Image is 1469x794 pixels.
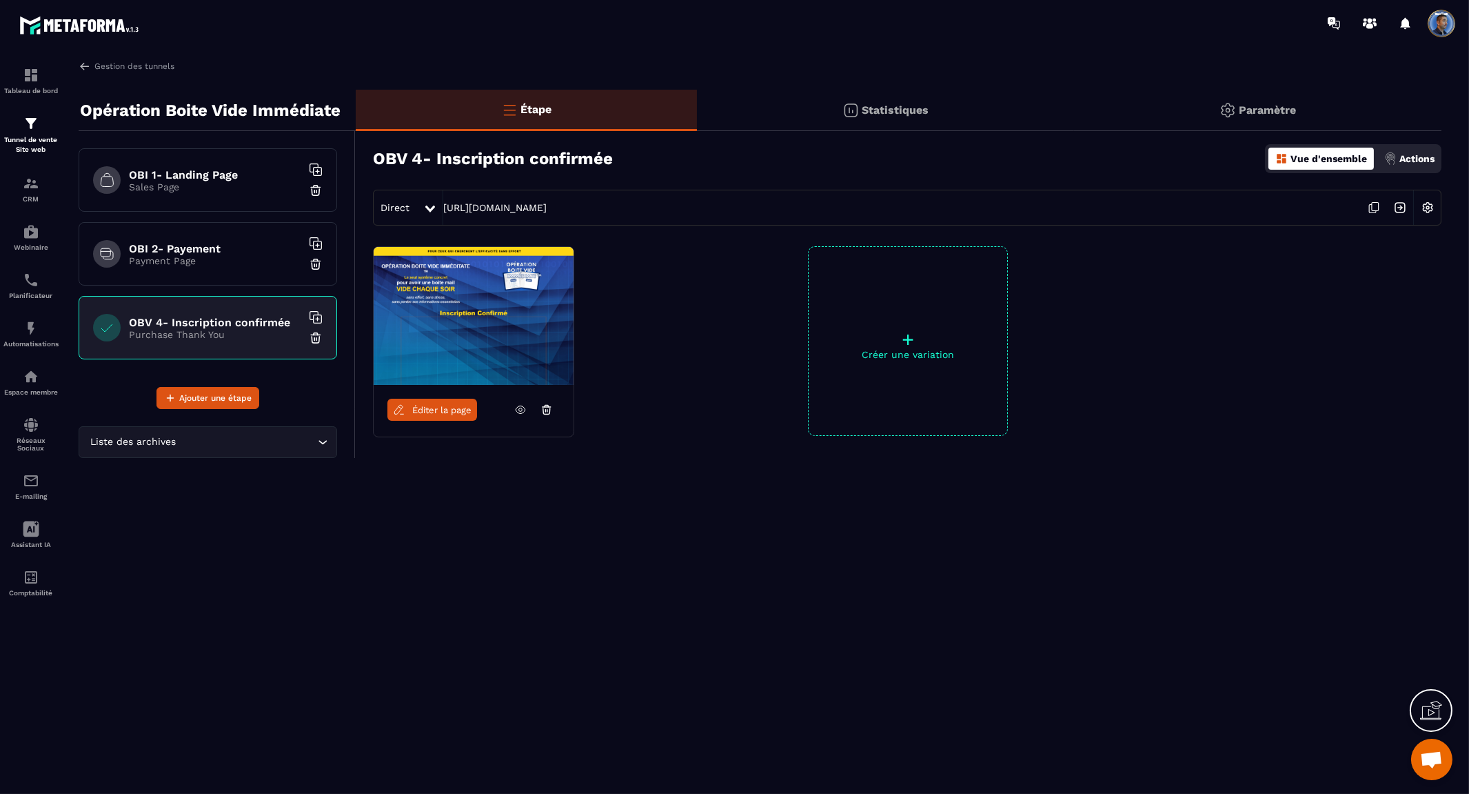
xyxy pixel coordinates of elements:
p: Payment Page [129,255,301,266]
p: Réseaux Sociaux [3,437,59,452]
p: Automatisations [3,340,59,348]
a: automationsautomationsEspace membre [3,358,59,406]
img: automations [23,224,39,240]
p: E-mailing [3,493,59,500]
a: [URL][DOMAIN_NAME] [443,202,547,213]
span: Liste des archives [88,435,179,450]
h3: OBV 4- Inscription confirmée [373,149,613,168]
a: accountantaccountantComptabilité [3,559,59,607]
img: accountant [23,569,39,586]
p: Actions [1399,153,1435,164]
a: Assistant IA [3,510,59,559]
p: Créer une variation [809,349,1007,360]
img: image [374,247,574,385]
p: Purchase Thank You [129,329,301,340]
a: formationformationTableau de bord [3,57,59,105]
img: scheduler [23,272,39,288]
a: formationformationTunnel de vente Site web [3,105,59,165]
p: Assistant IA [3,541,59,548]
p: Vue d'ensemble [1290,153,1367,164]
p: Tunnel de vente Site web [3,135,59,155]
p: CRM [3,195,59,203]
a: formationformationCRM [3,165,59,213]
img: trash [309,257,323,271]
img: dashboard-orange.40269519.svg [1275,152,1288,165]
img: formation [23,67,39,83]
img: formation [23,175,39,192]
input: Search for option [179,435,314,450]
p: Étape [521,103,552,116]
img: automations [23,320,39,337]
p: Webinaire [3,244,59,251]
div: Ouvrir le chat [1411,739,1452,780]
a: automationsautomationsAutomatisations [3,310,59,358]
span: Direct [381,202,409,213]
img: arrow [79,60,91,72]
h6: OBI 2- Payement [129,242,301,255]
img: email [23,473,39,489]
img: formation [23,115,39,132]
a: Éditer la page [387,399,477,421]
p: Sales Page [129,181,301,192]
p: Statistiques [862,103,929,117]
h6: OBV 4- Inscription confirmée [129,316,301,329]
p: Opération Boite Vide Immédiate [80,97,341,124]
a: social-networksocial-networkRéseaux Sociaux [3,406,59,462]
p: Planificateur [3,292,59,299]
img: automations [23,368,39,385]
p: Tableau de bord [3,87,59,95]
p: Paramètre [1239,103,1297,117]
img: trash [309,183,323,197]
p: Espace membre [3,388,59,396]
div: Search for option [79,426,337,458]
h6: OBI 1- Landing Page [129,168,301,181]
img: logo [19,12,143,38]
p: + [809,330,1007,349]
img: setting-w.858f3a88.svg [1415,195,1441,221]
img: setting-gr.5f69749f.svg [1219,102,1236,119]
p: Comptabilité [3,589,59,597]
img: bars-o.4a397970.svg [501,101,518,118]
a: emailemailE-mailing [3,462,59,510]
a: automationsautomationsWebinaire [3,213,59,261]
img: stats.20deebd0.svg [842,102,859,119]
img: arrow-next.bcc2205e.svg [1387,195,1413,221]
img: social-network [23,417,39,433]
img: actions.d6e523a2.png [1384,152,1397,165]
span: Ajouter une étape [179,391,252,405]
a: Gestion des tunnels [79,60,174,72]
span: Éditer la page [412,405,472,415]
button: Ajouter une étape [156,387,259,409]
a: schedulerschedulerPlanificateur [3,261,59,310]
img: trash [309,331,323,345]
